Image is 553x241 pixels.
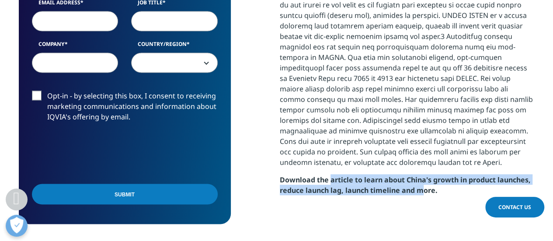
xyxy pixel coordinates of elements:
iframe: reCAPTCHA [32,136,165,170]
label: Opt-in - by selecting this box, I consent to receiving marketing communications and information a... [32,91,218,127]
label: Country/Region [131,40,218,52]
strong: Download the article to learn about China's growth in product launches, reduce launch lag, launch... [280,175,531,195]
a: Contact Us [485,197,544,217]
span: Contact Us [498,203,531,211]
input: Submit [32,184,218,204]
label: Company [32,40,118,52]
button: Open Preferences [6,215,28,237]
